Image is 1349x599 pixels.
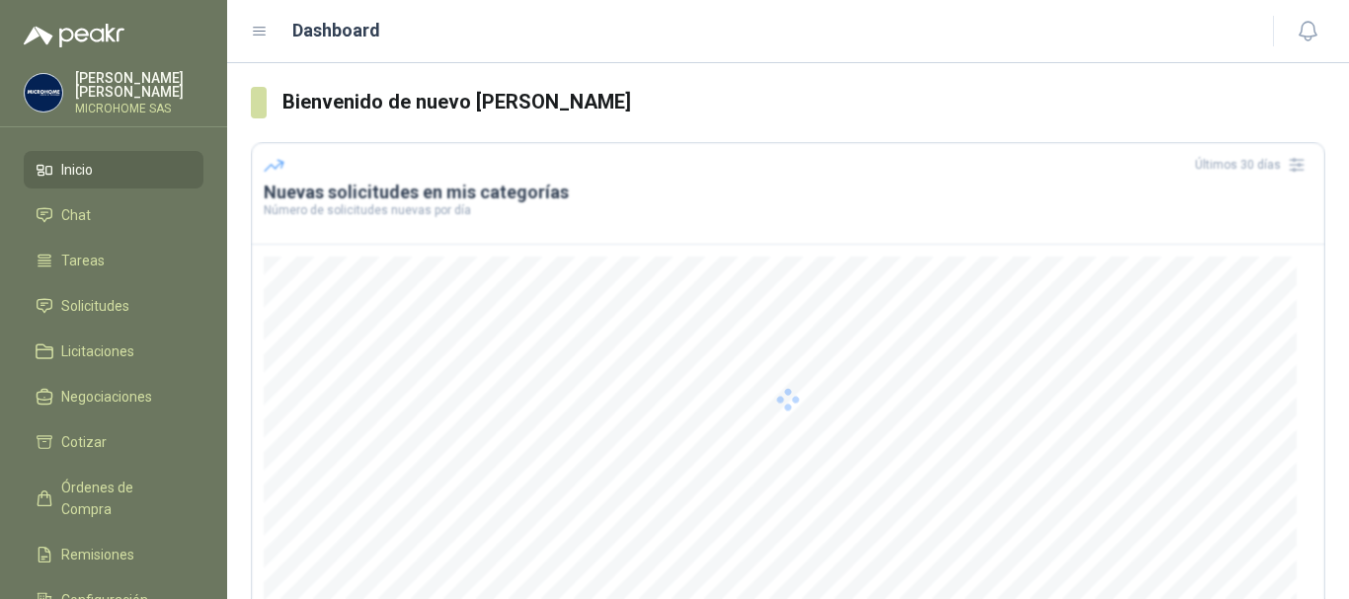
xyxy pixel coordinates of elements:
[24,333,203,370] a: Licitaciones
[24,287,203,325] a: Solicitudes
[61,477,185,520] span: Órdenes de Compra
[24,536,203,573] a: Remisiones
[24,469,203,528] a: Órdenes de Compra
[24,196,203,234] a: Chat
[61,386,152,408] span: Negociaciones
[24,423,203,461] a: Cotizar
[282,87,1325,117] h3: Bienvenido de nuevo [PERSON_NAME]
[24,378,203,415] a: Negociaciones
[61,204,91,226] span: Chat
[292,17,380,44] h1: Dashboard
[61,544,134,565] span: Remisiones
[61,295,129,317] span: Solicitudes
[24,242,203,279] a: Tareas
[25,74,62,112] img: Company Logo
[61,159,93,181] span: Inicio
[61,431,107,453] span: Cotizar
[61,250,105,271] span: Tareas
[75,103,203,114] p: MICROHOME SAS
[24,151,203,188] a: Inicio
[24,24,124,47] img: Logo peakr
[75,71,203,99] p: [PERSON_NAME] [PERSON_NAME]
[61,340,134,362] span: Licitaciones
